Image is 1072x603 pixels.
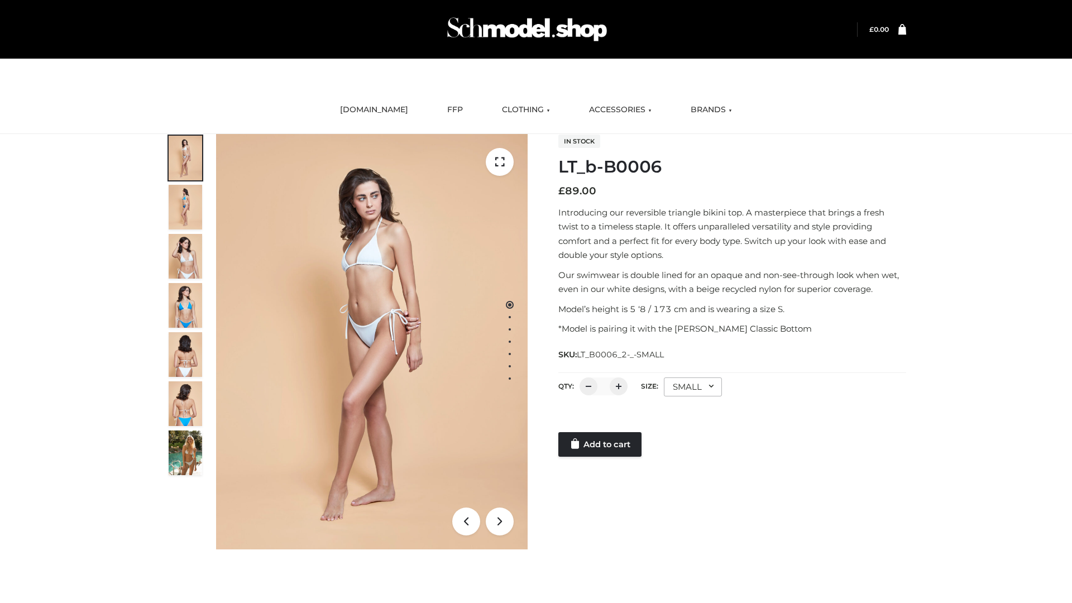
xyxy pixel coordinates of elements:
[169,136,202,180] img: ArielClassicBikiniTop_CloudNine_AzureSky_OW114ECO_1-scaled.jpg
[869,25,889,33] bdi: 0.00
[558,348,665,361] span: SKU:
[558,302,906,317] p: Model’s height is 5 ‘8 / 173 cm and is wearing a size S.
[169,283,202,328] img: ArielClassicBikiniTop_CloudNine_AzureSky_OW114ECO_4-scaled.jpg
[439,98,471,122] a: FFP
[494,98,558,122] a: CLOTHING
[169,381,202,426] img: ArielClassicBikiniTop_CloudNine_AzureSky_OW114ECO_8-scaled.jpg
[169,185,202,229] img: ArielClassicBikiniTop_CloudNine_AzureSky_OW114ECO_2-scaled.jpg
[443,7,611,51] img: Schmodel Admin 964
[216,134,528,549] img: ArielClassicBikiniTop_CloudNine_AzureSky_OW114ECO_1
[558,135,600,148] span: In stock
[169,234,202,279] img: ArielClassicBikiniTop_CloudNine_AzureSky_OW114ECO_3-scaled.jpg
[869,25,889,33] a: £0.00
[577,350,664,360] span: LT_B0006_2-_-SMALL
[558,382,574,390] label: QTY:
[558,185,596,197] bdi: 89.00
[581,98,660,122] a: ACCESSORIES
[682,98,740,122] a: BRANDS
[558,157,906,177] h1: LT_b-B0006
[558,185,565,197] span: £
[558,205,906,262] p: Introducing our reversible triangle bikini top. A masterpiece that brings a fresh twist to a time...
[558,322,906,336] p: *Model is pairing it with the [PERSON_NAME] Classic Bottom
[664,377,722,396] div: SMALL
[869,25,874,33] span: £
[641,382,658,390] label: Size:
[332,98,417,122] a: [DOMAIN_NAME]
[558,268,906,296] p: Our swimwear is double lined for an opaque and non-see-through look when wet, even in our white d...
[169,332,202,377] img: ArielClassicBikiniTop_CloudNine_AzureSky_OW114ECO_7-scaled.jpg
[169,430,202,475] img: Arieltop_CloudNine_AzureSky2.jpg
[558,432,642,457] a: Add to cart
